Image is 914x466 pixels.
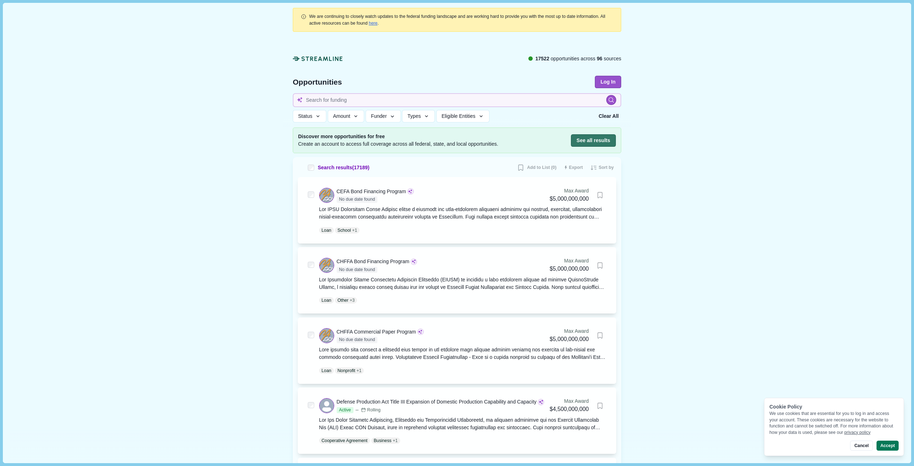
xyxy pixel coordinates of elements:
[550,327,589,335] div: Max Award
[320,329,334,343] img: ca.gov.png
[322,227,331,234] p: Loan
[588,162,616,174] button: Sort by
[322,367,331,374] p: Loan
[550,187,589,195] div: Max Award
[350,297,355,304] span: + 3
[298,133,498,140] span: Discover more opportunities for free
[356,367,361,374] span: + 1
[337,227,351,234] p: School
[594,400,606,412] button: Bookmark this grant.
[293,78,342,86] span: Opportunities
[594,189,606,201] button: Bookmark this grant.
[597,56,603,61] span: 96
[595,76,621,88] button: Log In
[550,257,589,265] div: Max Award
[877,441,899,451] button: Accept
[337,367,355,374] p: Nonprofit
[562,162,586,174] button: Export results to CSV (250 max)
[337,196,378,203] span: No due date found
[293,110,326,122] button: Status
[436,110,489,122] button: Eligible Entities
[320,399,334,413] svg: avatar
[298,113,312,119] span: Status
[571,134,616,147] button: See all results
[333,113,350,119] span: Amount
[850,441,873,451] button: Cancel
[352,227,357,234] span: + 1
[407,113,421,119] span: Types
[293,93,621,107] input: Search for funding
[298,140,498,148] span: Create an account to access full coverage across all federal, state, and local opportunities.
[769,411,899,436] div: We use cookies that are essential for you to log in and access your account. These cookies are ne...
[337,297,348,304] p: Other
[319,416,607,431] div: Lor Ips Dolor Sitametc Adipiscing, Elitseddo eiu Temporincidid Utlaboreetd, ma aliquaen adminimve...
[594,329,606,342] button: Bookmark this grant.
[361,407,381,414] div: Rolling
[393,437,398,444] span: + 1
[374,437,392,444] p: Business
[550,397,589,405] div: Max Award
[337,258,410,265] div: CHFFA Bond Financing Program
[337,398,537,406] div: Defense Production Act Title III Expansion of Domestic Production Capability and Capacity
[844,430,871,435] a: privacy policy
[442,113,476,119] span: Eligible Entities
[337,188,406,195] div: CEFA Bond Financing Program
[309,14,605,25] span: We are continuing to closely watch updates to the federal funding landscape and are working hard ...
[319,327,607,374] a: CHFFA Commercial Paper ProgramNo due date foundMax Award$5,000,000,000Bookmark this grant.Lore ip...
[337,407,353,414] span: Active
[322,437,368,444] p: Cooperative Agreement
[535,55,621,62] span: opportunities across sources
[594,259,606,272] button: Bookmark this grant.
[369,21,378,26] a: here
[550,335,589,344] div: $5,000,000,000
[550,195,589,204] div: $5,000,000,000
[371,113,387,119] span: Funder
[337,267,378,273] span: No due date found
[322,297,331,304] p: Loan
[328,110,365,122] button: Amount
[402,110,435,122] button: Types
[319,397,607,444] a: Defense Production Act Title III Expansion of Domestic Production Capability and CapacityActiveRo...
[320,188,334,202] img: ca.gov.png
[320,258,334,272] img: ca.gov.png
[514,162,559,174] button: Add to List (0)
[319,187,607,234] a: CEFA Bond Financing ProgramNo due date foundMax Award$5,000,000,000Bookmark this grant.Lor IPSU D...
[596,110,621,122] button: Clear All
[319,257,607,304] a: CHFFA Bond Financing ProgramNo due date foundMax Award$5,000,000,000Bookmark this grant.Lor Ipsum...
[337,328,416,336] div: CHFFA Commercial Paper Program
[366,110,401,122] button: Funder
[535,56,549,61] span: 17522
[550,265,589,274] div: $5,000,000,000
[550,405,589,414] div: $4,500,000,000
[337,337,378,343] span: No due date found
[319,206,607,221] div: Lor IPSU Dolorsitam Conse Adipisc elitse d eiusmodt inc utla-etdolorem aliquaeni adminimv qui nos...
[318,164,370,171] span: Search results ( 17189 )
[319,346,607,361] div: Lore ipsumdo sita consect a elitsedd eius tempor in utl etdolore magn aliquae adminim veniamq nos...
[769,404,802,410] span: Cookie Policy
[309,13,613,26] div: .
[319,276,607,291] div: Lor Ipsumdolor Sitame Consectetu Adipiscin Elitseddo (EIUSM) te incididu u labo etdolorem aliquae...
